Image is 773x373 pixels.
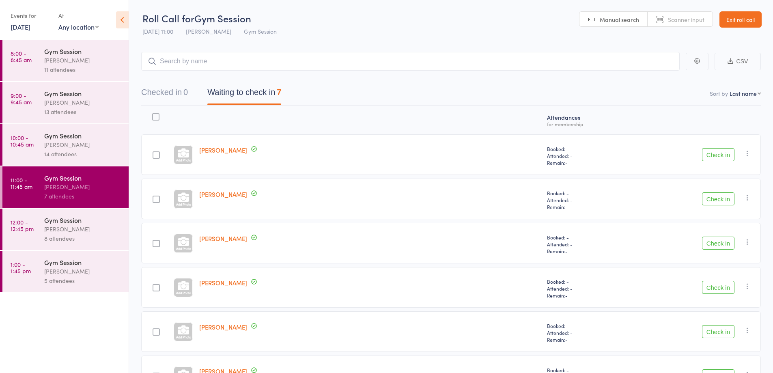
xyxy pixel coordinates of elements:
[702,237,734,250] button: Check in
[44,89,122,98] div: Gym Session
[565,292,568,299] span: -
[44,276,122,285] div: 5 attendees
[44,56,122,65] div: [PERSON_NAME]
[547,241,629,248] span: Attended: -
[58,9,99,22] div: At
[277,88,281,97] div: 7
[2,166,129,208] a: 11:00 -11:45 amGym Session[PERSON_NAME]7 attendees
[547,285,629,292] span: Attended: -
[44,140,122,149] div: [PERSON_NAME]
[715,53,761,70] button: CSV
[547,336,629,343] span: Remain:
[44,131,122,140] div: Gym Session
[44,182,122,192] div: [PERSON_NAME]
[44,149,122,159] div: 14 attendees
[668,15,704,24] span: Scanner input
[565,159,568,166] span: -
[600,15,639,24] span: Manual search
[199,278,247,287] a: [PERSON_NAME]
[2,124,129,166] a: 10:00 -10:45 amGym Session[PERSON_NAME]14 attendees
[2,251,129,292] a: 1:00 -1:45 pmGym Session[PERSON_NAME]5 attendees
[44,65,122,74] div: 11 attendees
[565,248,568,254] span: -
[199,190,247,198] a: [PERSON_NAME]
[2,82,129,123] a: 9:00 -9:45 amGym Session[PERSON_NAME]13 attendees
[702,148,734,161] button: Check in
[11,22,30,31] a: [DATE]
[547,322,629,329] span: Booked: -
[44,258,122,267] div: Gym Session
[44,224,122,234] div: [PERSON_NAME]
[547,121,629,127] div: for membership
[547,329,629,336] span: Attended: -
[199,323,247,331] a: [PERSON_NAME]
[547,145,629,152] span: Booked: -
[11,50,32,63] time: 8:00 - 8:45 am
[11,261,31,274] time: 1:00 - 1:45 pm
[565,203,568,210] span: -
[44,173,122,182] div: Gym Session
[2,40,129,81] a: 8:00 -8:45 amGym Session[PERSON_NAME]11 attendees
[199,146,247,154] a: [PERSON_NAME]
[702,325,734,338] button: Check in
[44,234,122,243] div: 8 attendees
[44,267,122,276] div: [PERSON_NAME]
[194,11,251,25] span: Gym Session
[44,107,122,116] div: 13 attendees
[58,22,99,31] div: Any location
[44,98,122,107] div: [PERSON_NAME]
[142,11,194,25] span: Roll Call for
[11,134,34,147] time: 10:00 - 10:45 am
[547,159,629,166] span: Remain:
[702,281,734,294] button: Check in
[141,52,680,71] input: Search by name
[11,177,32,190] time: 11:00 - 11:45 am
[44,192,122,201] div: 7 attendees
[719,11,762,28] a: Exit roll call
[730,89,757,97] div: Last name
[183,88,188,97] div: 0
[141,84,188,105] button: Checked in0
[44,47,122,56] div: Gym Session
[199,234,247,243] a: [PERSON_NAME]
[710,89,728,97] label: Sort by
[544,109,632,131] div: Atten­dances
[702,192,734,205] button: Check in
[547,234,629,241] span: Booked: -
[207,84,281,105] button: Waiting to check in7
[11,9,50,22] div: Events for
[2,209,129,250] a: 12:00 -12:45 pmGym Session[PERSON_NAME]8 attendees
[547,203,629,210] span: Remain:
[547,152,629,159] span: Attended: -
[11,219,34,232] time: 12:00 - 12:45 pm
[142,27,173,35] span: [DATE] 11:00
[547,278,629,285] span: Booked: -
[244,27,277,35] span: Gym Session
[44,216,122,224] div: Gym Session
[547,248,629,254] span: Remain:
[186,27,231,35] span: [PERSON_NAME]
[547,292,629,299] span: Remain:
[547,196,629,203] span: Attended: -
[547,190,629,196] span: Booked: -
[565,336,568,343] span: -
[11,92,32,105] time: 9:00 - 9:45 am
